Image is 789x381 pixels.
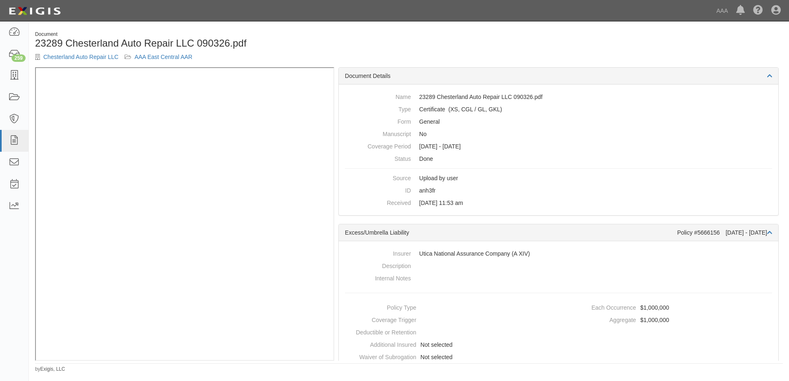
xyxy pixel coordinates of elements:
[345,103,411,113] dt: Type
[345,128,411,138] dt: Manuscript
[342,301,416,312] dt: Policy Type
[345,260,411,270] dt: Description
[345,103,772,115] dd: Excess/Umbrella Liability Commercial General Liability / Garage Liability Garage Keepers Liability
[345,128,772,140] dd: No
[677,228,772,237] div: Policy #5666156 [DATE] - [DATE]
[35,38,403,49] h1: 23289 Chesterland Auto Repair LLC 090326.pdf
[562,301,775,314] dd: $1,000,000
[342,339,555,351] dd: Not selected
[345,172,772,184] dd: Upload by user
[345,184,772,197] dd: anh3fr
[345,228,677,237] div: Excess/Umbrella Liability
[35,31,403,38] div: Document
[12,54,26,62] div: 259
[345,140,411,151] dt: Coverage Period
[345,172,411,182] dt: Source
[562,301,636,312] dt: Each Occurrence
[345,247,772,260] dd: Utica National Assurance Company (A XIV)
[345,247,411,258] dt: Insurer
[6,4,63,19] img: logo-5460c22ac91f19d4615b14bd174203de0afe785f0fc80cf4dbbc73dc1793850b.png
[342,351,416,361] dt: Waiver of Subrogation
[753,6,763,16] i: Help Center - Complianz
[345,153,411,163] dt: Status
[345,115,772,128] dd: General
[345,115,411,126] dt: Form
[342,351,555,363] dd: Not selected
[342,326,416,336] dt: Deductible or Retention
[40,366,65,372] a: Exigis, LLC
[345,140,772,153] dd: [DATE] - [DATE]
[339,68,778,85] div: Document Details
[345,91,411,101] dt: Name
[345,184,411,195] dt: ID
[562,314,775,326] dd: $1,000,000
[342,314,416,324] dt: Coverage Trigger
[35,366,65,373] small: by
[345,197,772,209] dd: [DATE] 11:53 am
[345,91,772,103] dd: 23289 Chesterland Auto Repair LLC 090326.pdf
[345,272,411,282] dt: Internal Notes
[345,153,772,165] dd: Done
[342,339,416,349] dt: Additional Insured
[43,54,118,60] a: Chesterland Auto Repair LLC
[345,197,411,207] dt: Received
[135,54,192,60] a: AAA East Central AAR
[712,2,732,19] a: AAA
[562,314,636,324] dt: Aggregate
